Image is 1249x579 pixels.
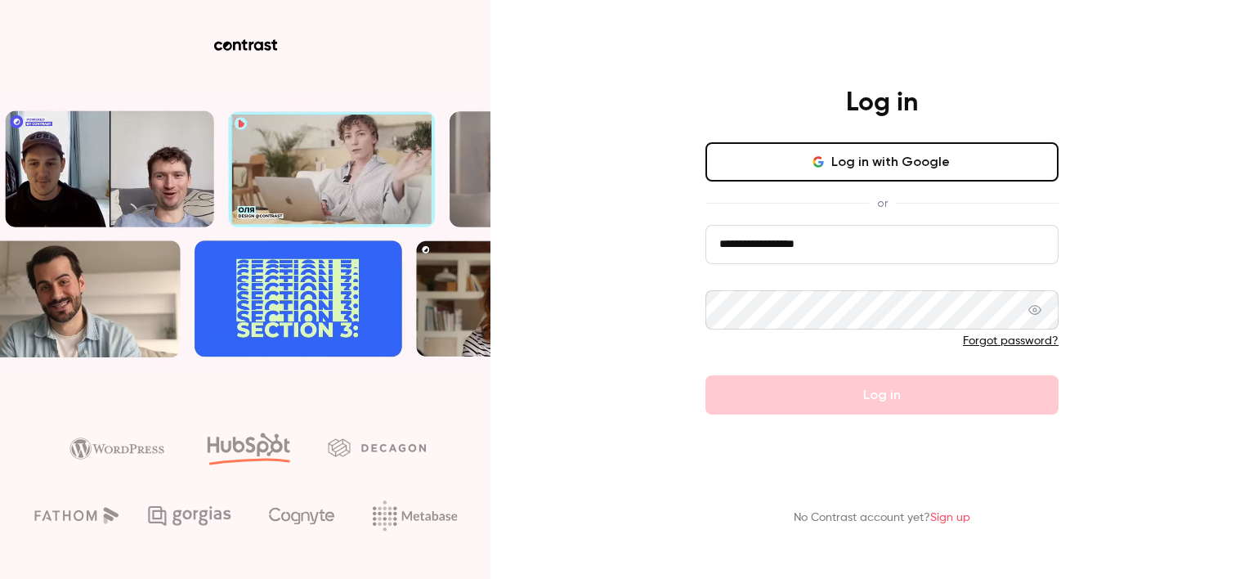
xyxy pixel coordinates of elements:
a: Forgot password? [963,335,1059,347]
button: Log in with Google [705,142,1059,182]
img: decagon [328,438,426,456]
span: or [869,195,896,212]
h4: Log in [846,87,918,119]
p: No Contrast account yet? [794,509,970,527]
a: Sign up [930,512,970,523]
